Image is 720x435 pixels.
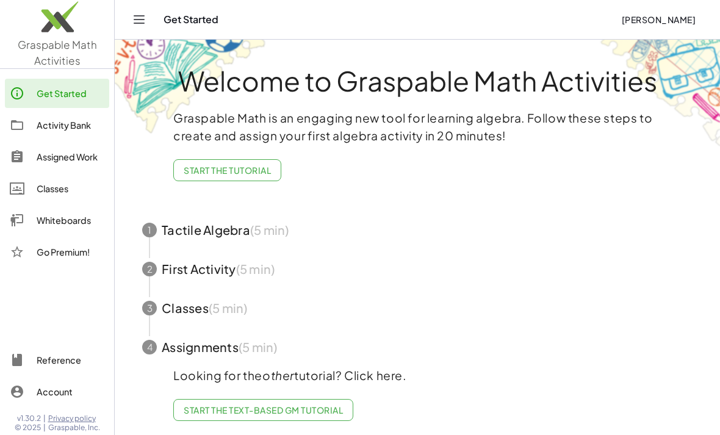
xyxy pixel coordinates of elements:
a: Privacy policy [48,414,100,423]
div: Get Started [37,86,104,101]
button: [PERSON_NAME] [611,9,705,31]
span: | [43,423,46,433]
span: v1.30.2 [17,414,41,423]
div: Account [37,384,104,399]
div: Assigned Work [37,149,104,164]
div: Classes [37,181,104,196]
p: Looking for the tutorial? Click here. [173,367,661,384]
div: 2 [142,262,157,276]
div: 3 [142,301,157,315]
span: Graspable, Inc. [48,423,100,433]
div: Reference [37,353,104,367]
a: Account [5,377,109,406]
span: [PERSON_NAME] [621,14,696,25]
div: 4 [142,340,157,354]
a: Classes [5,174,109,203]
button: Toggle navigation [129,10,149,29]
span: Graspable Math Activities [18,38,97,67]
span: Start the Tutorial [184,165,271,176]
span: Start the Text-based GM Tutorial [184,404,343,415]
em: other [262,368,294,383]
button: 1Tactile Algebra(5 min) [128,210,707,250]
span: © 2025 [15,423,41,433]
a: Reference [5,345,109,375]
h1: Welcome to Graspable Math Activities [122,67,713,95]
button: 4Assignments(5 min) [128,328,707,367]
div: 1 [142,223,157,237]
span: | [43,414,46,423]
p: Graspable Math is an engaging new tool for learning algebra. Follow these steps to create and ass... [173,109,661,145]
div: Activity Bank [37,118,104,132]
a: Activity Bank [5,110,109,140]
button: 3Classes(5 min) [128,289,707,328]
button: Start the Tutorial [173,159,281,181]
a: Assigned Work [5,142,109,171]
a: Get Started [5,79,109,108]
a: Whiteboards [5,206,109,235]
div: Whiteboards [37,213,104,228]
a: Start the Text-based GM Tutorial [173,399,353,421]
div: Go Premium! [37,245,104,259]
button: 2First Activity(5 min) [128,250,707,289]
